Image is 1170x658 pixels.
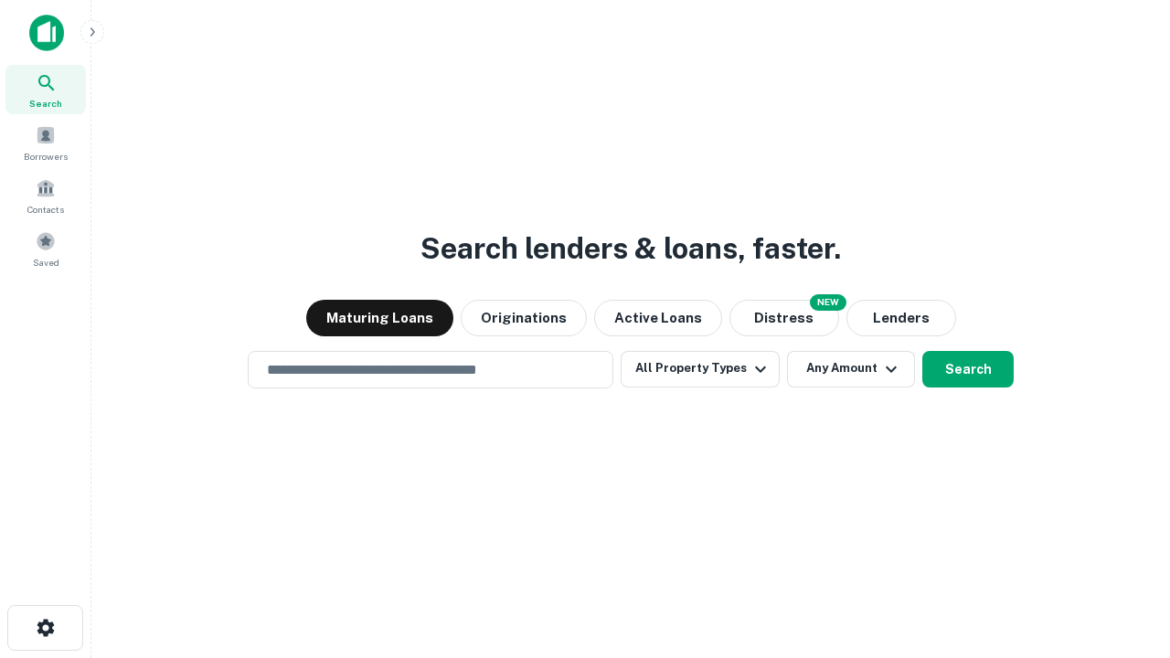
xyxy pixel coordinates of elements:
span: Borrowers [24,149,68,164]
button: Lenders [846,300,956,336]
span: Search [29,96,62,111]
a: Borrowers [5,118,86,167]
button: All Property Types [621,351,780,387]
div: NEW [810,294,846,311]
iframe: Chat Widget [1079,512,1170,600]
button: Active Loans [594,300,722,336]
a: Contacts [5,171,86,220]
a: Saved [5,224,86,273]
span: Saved [33,255,59,270]
span: Contacts [27,202,64,217]
button: Any Amount [787,351,915,387]
a: Search [5,65,86,114]
button: Search [922,351,1014,387]
img: capitalize-icon.png [29,15,64,51]
h3: Search lenders & loans, faster. [420,227,841,271]
button: Search distressed loans with lien and other non-mortgage details. [729,300,839,336]
button: Maturing Loans [306,300,453,336]
button: Originations [461,300,587,336]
